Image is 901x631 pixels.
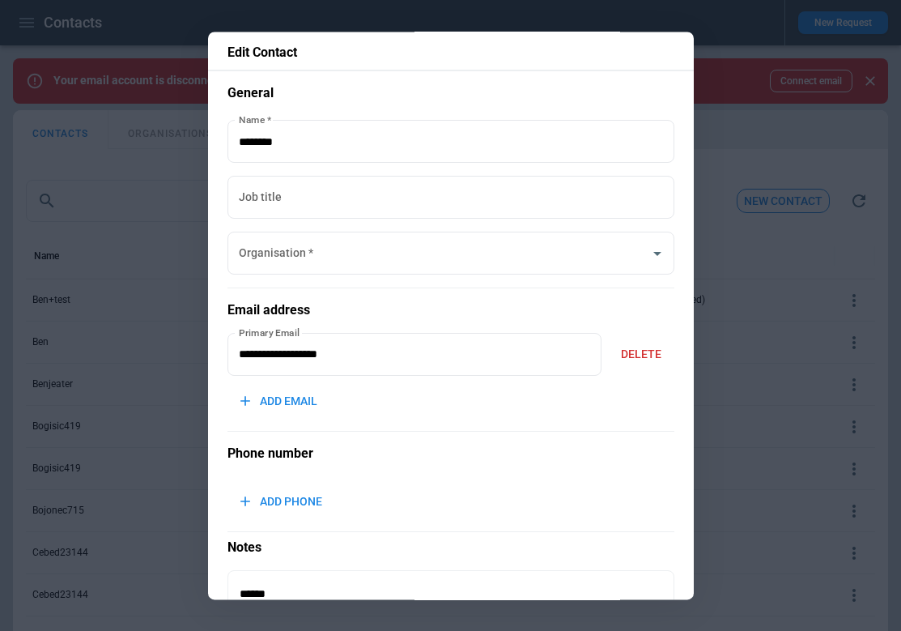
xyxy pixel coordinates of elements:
button: ADD PHONE [227,484,335,519]
button: ADD EMAIL [227,384,330,419]
button: DELETE [608,338,674,373]
h5: Email address [227,302,674,320]
p: Edit Contact [227,45,674,61]
p: Notes [227,532,674,557]
label: Name [239,113,271,127]
label: Primary Email [239,326,300,339]
h5: Phone number [227,446,674,463]
button: Open [646,242,669,265]
h5: General [227,85,674,103]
